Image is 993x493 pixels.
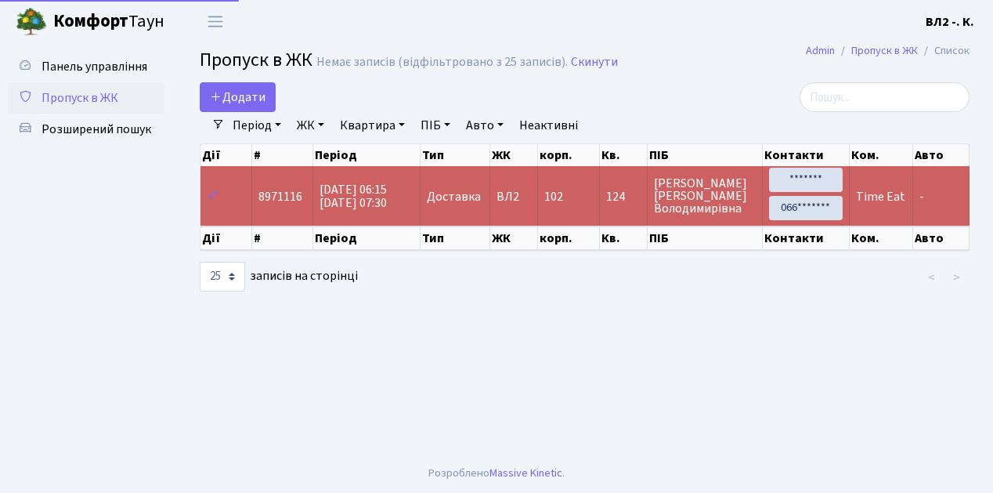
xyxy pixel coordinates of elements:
[334,112,411,139] a: Квартира
[291,112,330,139] a: ЖК
[489,465,562,481] a: Massive Kinetic
[782,34,993,67] nav: breadcrumb
[42,89,118,107] span: Пропуск в ЖК
[800,82,970,112] input: Пошук...
[856,188,905,205] span: Time Eat
[654,177,756,215] span: [PERSON_NAME] [PERSON_NAME] Володимирівна
[763,227,850,250] th: Контакти
[538,227,600,250] th: корп.
[460,112,510,139] a: Авто
[196,9,235,34] button: Переключити навігацію
[200,46,312,74] span: Пропуск в ЖК
[200,82,276,112] a: Додати
[316,55,568,70] div: Немає записів (відфільтровано з 25 записів).
[200,227,252,250] th: Дії
[8,82,164,114] a: Пропуск в ЖК
[200,144,252,166] th: Дії
[806,42,835,59] a: Admin
[513,112,584,139] a: Неактивні
[42,58,147,75] span: Панель управління
[258,188,302,205] span: 8971116
[490,144,538,166] th: ЖК
[600,144,647,166] th: Кв.
[850,144,913,166] th: Ком.
[226,112,287,139] a: Період
[918,42,970,60] li: Список
[538,144,600,166] th: корп.
[919,188,924,205] span: -
[606,190,640,203] span: 124
[490,227,538,250] th: ЖК
[8,114,164,145] a: Розширений пошук
[53,9,164,35] span: Таун
[200,262,358,292] label: записів на сторінці
[913,227,970,250] th: Авто
[421,227,489,250] th: Тип
[648,227,764,250] th: ПІБ
[414,112,457,139] a: ПІБ
[427,190,481,203] span: Доставка
[200,262,245,292] select: записів на сторінці
[16,6,47,38] img: logo.png
[544,188,563,205] span: 102
[252,227,313,250] th: #
[421,144,489,166] th: Тип
[926,13,974,31] a: ВЛ2 -. К.
[428,465,565,482] div: Розроблено .
[320,181,387,212] span: [DATE] 06:15 [DATE] 07:30
[313,227,421,250] th: Період
[850,227,913,250] th: Ком.
[763,144,850,166] th: Контакти
[496,190,531,203] span: ВЛ2
[252,144,313,166] th: #
[648,144,764,166] th: ПІБ
[42,121,151,138] span: Розширений пошук
[600,227,647,250] th: Кв.
[851,42,918,59] a: Пропуск в ЖК
[913,144,970,166] th: Авто
[8,51,164,82] a: Панель управління
[53,9,128,34] b: Комфорт
[313,144,421,166] th: Період
[571,55,618,70] a: Скинути
[210,89,265,106] span: Додати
